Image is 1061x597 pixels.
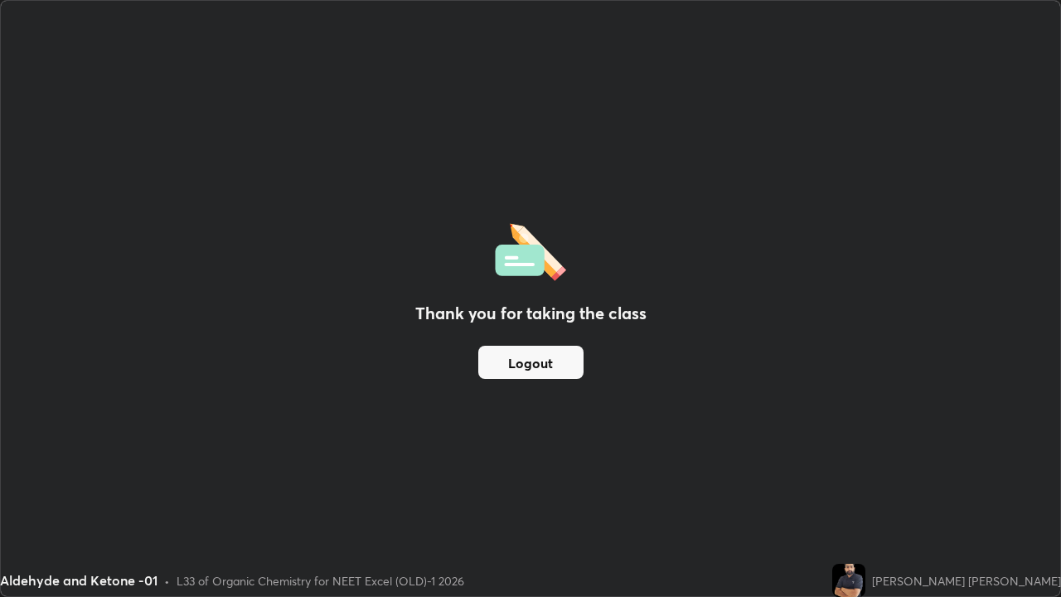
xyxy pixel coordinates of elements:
h2: Thank you for taking the class [415,301,647,326]
div: L33 of Organic Chemistry for NEET Excel (OLD)-1 2026 [177,572,464,590]
button: Logout [478,346,584,379]
img: 573870bdf5f84befacbc5ccc64f4209c.jpg [832,564,865,597]
div: [PERSON_NAME] [PERSON_NAME] [872,572,1061,590]
div: • [164,572,170,590]
img: offlineFeedback.1438e8b3.svg [495,218,566,281]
